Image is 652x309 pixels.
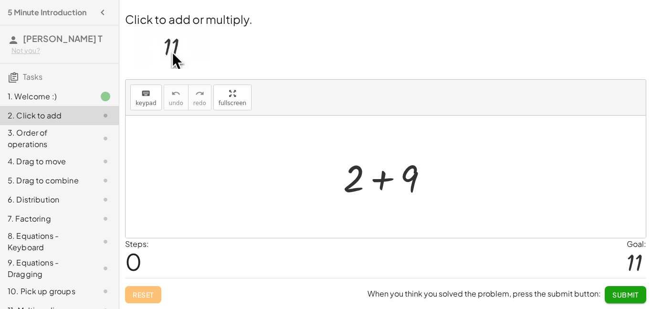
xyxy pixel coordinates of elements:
[136,100,157,107] span: keypad
[11,46,111,55] div: Not you?
[125,239,149,249] label: Steps:
[8,91,84,102] div: 1. Welcome :)
[8,286,84,297] div: 10. Pick up groups
[8,257,84,280] div: 9. Equations - Dragging
[8,175,84,186] div: 5. Drag to combine
[193,100,206,107] span: redo
[125,11,646,27] h2: Click to add or multiply.
[8,213,84,224] div: 7. Factoring
[100,110,111,121] i: Task not started.
[8,230,84,253] div: 8. Equations - Keyboard
[627,238,646,250] div: Goal:
[605,286,646,303] button: Submit
[171,88,180,99] i: undo
[100,194,111,205] i: Task not started.
[125,247,142,276] span: 0
[100,286,111,297] i: Task not started.
[100,91,111,102] i: Task finished.
[195,88,204,99] i: redo
[8,156,84,167] div: 4. Drag to move
[8,127,84,150] div: 3. Order of operations
[8,194,84,205] div: 6. Distribution
[137,27,207,69] img: acc24cad2d66776ab3378aca534db7173dae579742b331bb719a8ca59f72f8de.webp
[100,213,111,224] i: Task not started.
[130,85,162,110] button: keyboardkeypad
[612,290,639,299] span: Submit
[8,110,84,121] div: 2. Click to add
[188,85,211,110] button: redoredo
[368,288,601,298] span: When you think you solved the problem, press the submit button:
[100,133,111,144] i: Task not started.
[100,263,111,274] i: Task not started.
[164,85,189,110] button: undoundo
[100,175,111,186] i: Task not started.
[213,85,252,110] button: fullscreen
[23,72,42,82] span: Tasks
[8,7,86,18] h4: 5 Minute Introduction
[141,88,150,99] i: keyboard
[169,100,183,107] span: undo
[23,33,103,44] span: [PERSON_NAME] T
[219,100,246,107] span: fullscreen
[100,236,111,247] i: Task not started.
[100,156,111,167] i: Task not started.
